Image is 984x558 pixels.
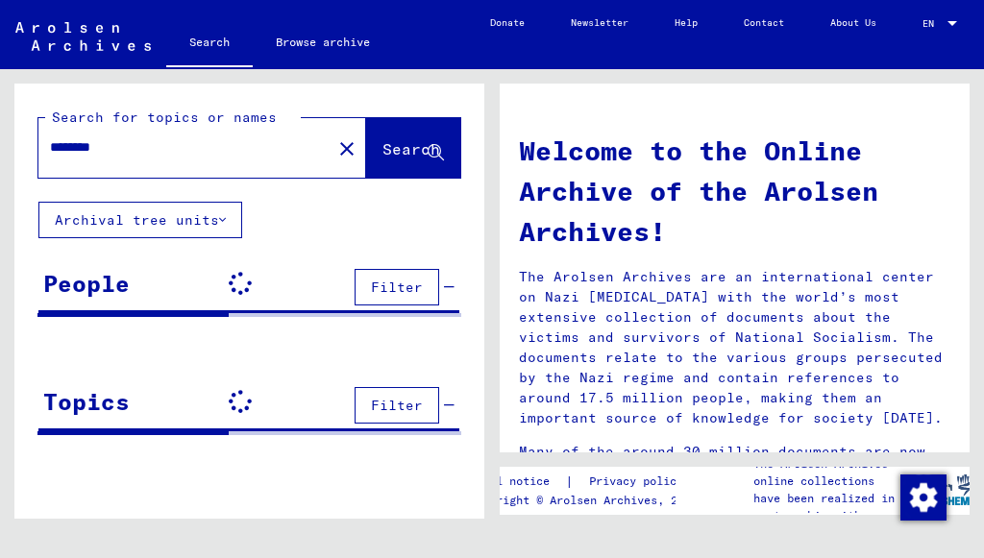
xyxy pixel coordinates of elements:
[335,137,358,160] mat-icon: close
[519,267,950,428] p: The Arolsen Archives are an international center on Nazi [MEDICAL_DATA] with the world’s most ext...
[519,131,950,252] h1: Welcome to the Online Archive of the Arolsen Archives!
[328,129,366,167] button: Clear
[371,397,423,414] span: Filter
[43,384,130,419] div: Topics
[166,19,253,69] a: Search
[574,472,706,492] a: Privacy policy
[355,387,439,424] button: Filter
[922,18,944,29] span: EN
[366,118,460,178] button: Search
[43,266,130,301] div: People
[753,455,911,490] p: The Arolsen Archives online collections
[899,473,946,520] div: Change consent
[355,269,439,305] button: Filter
[38,202,242,238] button: Archival tree units
[382,139,440,158] span: Search
[52,109,277,126] mat-label: Search for topics or names
[253,19,393,65] a: Browse archive
[900,474,947,521] img: Change consent
[469,492,706,509] p: Copyright © Arolsen Archives, 2021
[15,22,151,51] img: Arolsen_neg.svg
[519,442,950,522] p: Many of the around 30 million documents are now available in the Online Archive of the Arolsen Ar...
[753,490,911,524] p: have been realized in partnership with
[469,472,706,492] div: |
[371,279,423,296] span: Filter
[469,472,565,492] a: Legal notice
